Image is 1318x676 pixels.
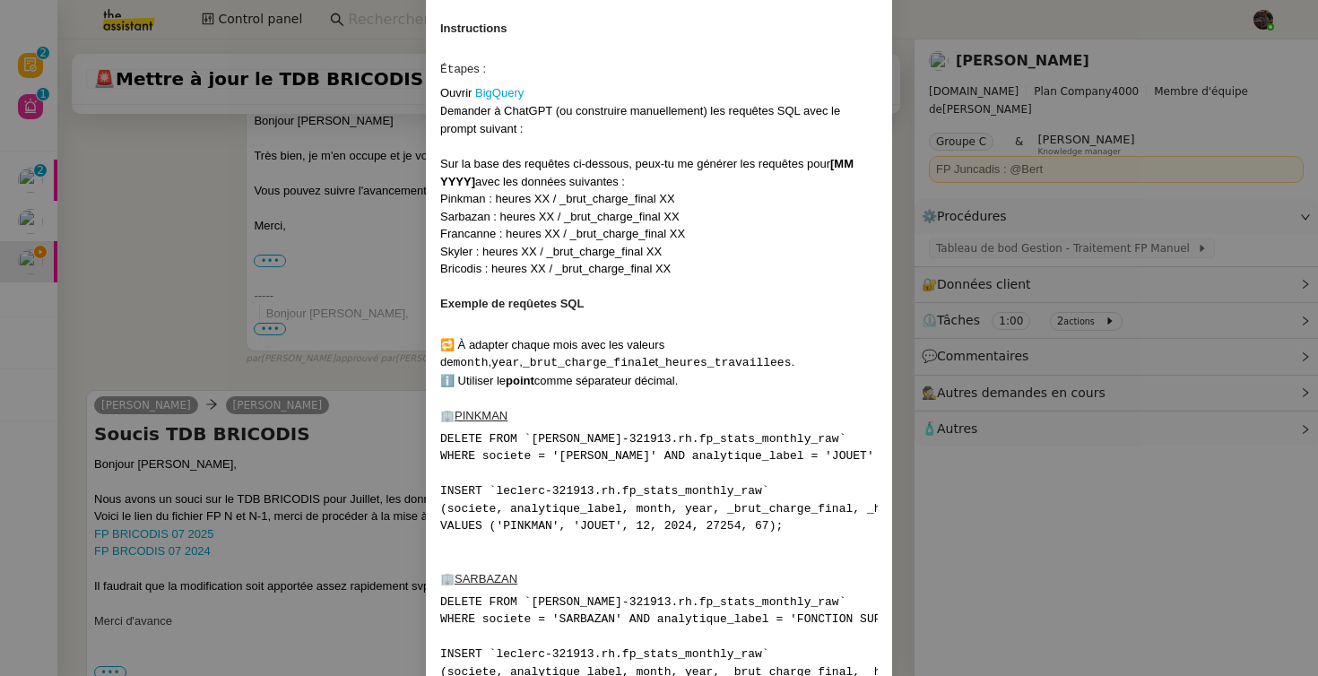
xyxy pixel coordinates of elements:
strong: Exemple de reqûetes SQL [440,297,584,310]
div: ander à ChatGPT (ou construire manuellement) les requêtes SQL avec le prompt suivant : [440,102,878,138]
div: Sarbazan : heures XX / _brut_charge_final XX [440,208,878,226]
code: Dem [440,105,461,118]
div: Sur la base des requêtes ci-dessous, peux-tu me générer les requêtes pour avec les données suivan... [440,155,878,190]
code: _heures_travaillees [658,356,791,369]
strong: point [506,374,534,387]
div: Bricodis : heures XX / _brut_charge_final XX [440,260,878,278]
div: ℹ️ Utiliser le comme séparateur décimal. [440,372,878,390]
div: Pinkman : heures XX / _brut_charge_final XX [440,190,878,208]
div: 🔁 À adapter chaque mois avec les valeurs de , , et . [440,336,878,372]
strong: Instructions [440,22,507,35]
div: Skyler : heures XX / _brut_charge_final XX [440,243,878,261]
code: _brut_charge_final [523,356,648,369]
div: Ouvrir [440,84,878,102]
code: year [491,356,519,369]
strong: [MM YYYY] [440,157,854,188]
code: Ét [440,63,455,76]
a: BigQuery [475,86,524,100]
u: PINKMAN [455,409,507,422]
div: Francanne : heures XX / _brut_charge_final XX [440,225,878,243]
h4: apes : [440,60,878,79]
h3: 🏢 [440,570,878,588]
u: SARBAZAN [455,572,517,585]
code: month [453,356,488,369]
pre: DELETE FROM `[PERSON_NAME]-321913.rh.fp_stats_monthly_raw` WHERE societe = '[PERSON_NAME]' AND an... [440,430,878,535]
h3: 🏢 [440,407,878,425]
